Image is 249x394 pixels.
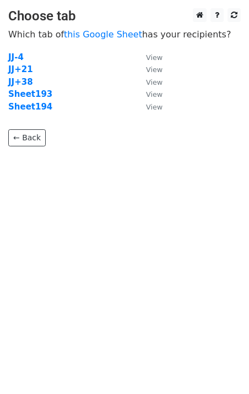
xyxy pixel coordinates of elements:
a: View [135,52,163,62]
a: Sheet194 [8,102,52,112]
a: View [135,77,163,87]
small: View [146,78,163,86]
h3: Choose tab [8,8,241,24]
small: View [146,65,163,74]
p: Which tab of has your recipients? [8,29,241,40]
small: View [146,90,163,98]
small: View [146,103,163,111]
a: Sheet193 [8,89,52,99]
a: View [135,64,163,74]
a: ← Back [8,129,46,146]
a: View [135,102,163,112]
a: JJ+38 [8,77,33,87]
a: this Google Sheet [64,29,142,40]
small: View [146,53,163,62]
a: View [135,89,163,99]
a: JJ+21 [8,64,33,74]
a: JJ-4 [8,52,24,62]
